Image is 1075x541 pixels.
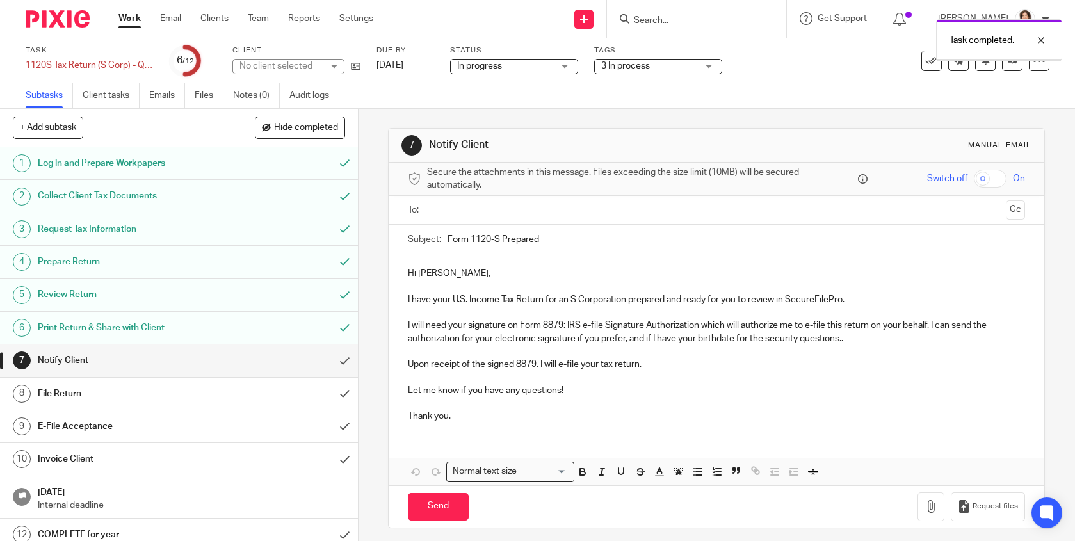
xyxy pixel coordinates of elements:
div: Manual email [968,140,1031,150]
a: Subtasks [26,83,73,108]
span: On [1013,172,1025,185]
button: Cc [1006,200,1025,220]
label: Task [26,45,154,56]
h1: E-File Acceptance [38,417,225,436]
h1: File Return [38,384,225,403]
img: Pixie [26,10,90,28]
p: Hi [PERSON_NAME], [408,267,1025,280]
div: 3 [13,220,31,238]
div: 10 [13,450,31,468]
h1: Log in and Prepare Workpapers [38,154,225,173]
label: Subject: [408,233,441,246]
button: Hide completed [255,117,345,138]
label: To: [408,204,422,216]
button: + Add subtask [13,117,83,138]
div: 9 [13,417,31,435]
p: I will need your signature on Form 8879: IRS e-file Signature Authorization which will authorize ... [408,319,1025,345]
span: Request files [973,501,1018,512]
span: Switch off [927,172,967,185]
p: Let me know if you have any questions! [408,384,1025,397]
div: 1120S Tax Return (S Corp) - QBO [26,59,154,72]
h1: Review Return [38,285,225,304]
p: Internal deadline [38,499,345,512]
a: Settings [339,12,373,25]
label: Due by [376,45,434,56]
a: Work [118,12,141,25]
a: Emails [149,83,185,108]
h1: Invoice Client [38,449,225,469]
img: BW%20Website%203%20-%20square.jpg [1015,9,1035,29]
small: /12 [182,58,194,65]
span: In progress [457,61,502,70]
a: Client tasks [83,83,140,108]
p: Thank you. [408,410,1025,423]
p: Upon receipt of the signed 8879, I will e-file your tax return. [408,358,1025,371]
h1: Collect Client Tax Documents [38,186,225,206]
span: 3 In process [601,61,650,70]
h1: Notify Client [429,138,744,152]
div: 6 [177,53,194,68]
div: No client selected [239,60,323,72]
div: Search for option [446,462,574,481]
div: 1 [13,154,31,172]
div: 8 [13,385,31,403]
h1: Print Return & Share with Client [38,318,225,337]
span: Normal text size [449,465,519,478]
a: Team [248,12,269,25]
h1: Notify Client [38,351,225,370]
div: 5 [13,286,31,304]
div: 2 [13,188,31,206]
input: Send [408,493,469,521]
button: Request files [951,492,1025,521]
label: Client [232,45,360,56]
a: Email [160,12,181,25]
span: [DATE] [376,61,403,70]
span: Secure the attachments in this message. Files exceeding the size limit (10MB) will be secured aut... [427,166,855,192]
a: Audit logs [289,83,339,108]
div: 4 [13,253,31,271]
h1: [DATE] [38,483,345,499]
div: 6 [13,319,31,337]
h1: Request Tax Information [38,220,225,239]
p: Task completed. [950,34,1014,47]
div: 7 [13,351,31,369]
a: Files [195,83,223,108]
a: Notes (0) [233,83,280,108]
div: 7 [401,135,422,156]
label: Status [450,45,578,56]
input: Search for option [521,465,567,478]
a: Clients [200,12,229,25]
span: Hide completed [274,123,338,133]
a: Reports [288,12,320,25]
p: I have your U.S. Income Tax Return for an S Corporation prepared and ready for you to review in S... [408,293,1025,306]
h1: Prepare Return [38,252,225,271]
